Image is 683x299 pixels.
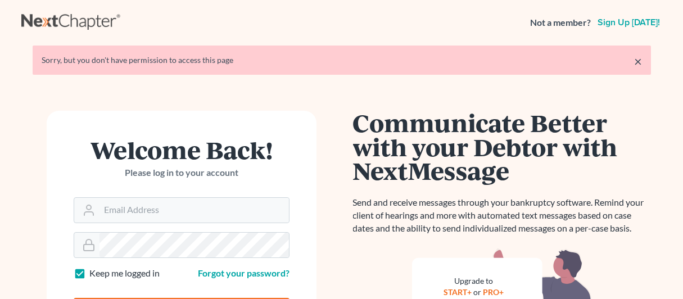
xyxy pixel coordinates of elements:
div: Upgrade to [439,275,509,287]
span: or [473,287,481,297]
input: Email Address [99,198,289,223]
a: Forgot your password? [198,268,290,278]
p: Please log in to your account [74,166,290,179]
a: Sign up [DATE]! [595,18,662,27]
p: Send and receive messages through your bankruptcy software. Remind your client of hearings and mo... [353,196,651,235]
a: × [634,55,642,68]
h1: Welcome Back! [74,138,290,162]
h1: Communicate Better with your Debtor with NextMessage [353,111,651,183]
a: PRO+ [483,287,504,297]
div: Sorry, but you don't have permission to access this page [42,55,642,66]
strong: Not a member? [530,16,591,29]
a: START+ [444,287,472,297]
label: Keep me logged in [89,267,160,280]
